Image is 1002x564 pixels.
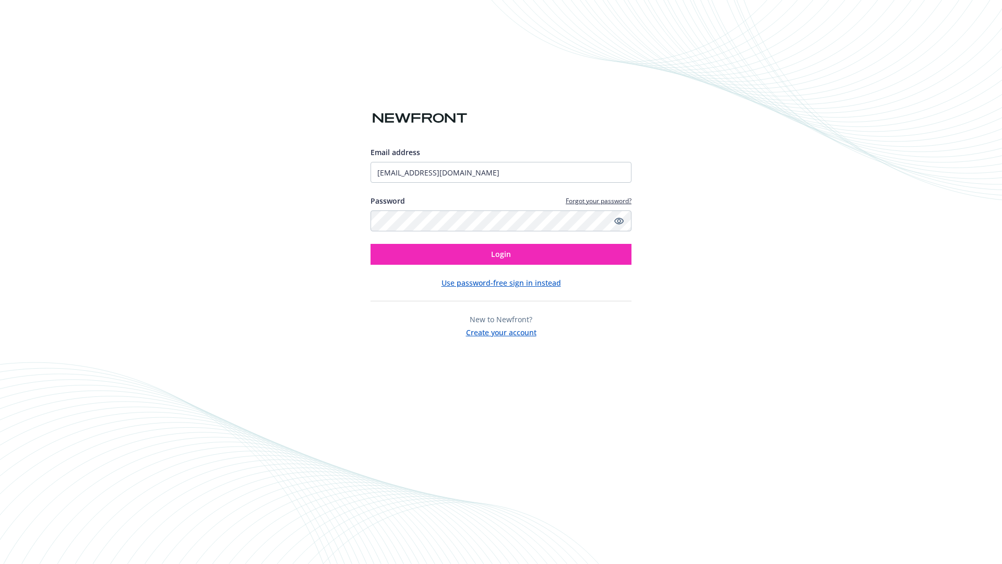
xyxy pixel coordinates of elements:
[491,249,511,259] span: Login
[442,277,561,288] button: Use password-free sign in instead
[613,215,625,227] a: Show password
[371,162,631,183] input: Enter your email
[371,109,469,127] img: Newfront logo
[466,325,536,338] button: Create your account
[371,195,405,206] label: Password
[470,314,532,324] span: New to Newfront?
[371,210,631,231] input: Enter your password
[371,244,631,265] button: Login
[566,196,631,205] a: Forgot your password?
[371,147,420,157] span: Email address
